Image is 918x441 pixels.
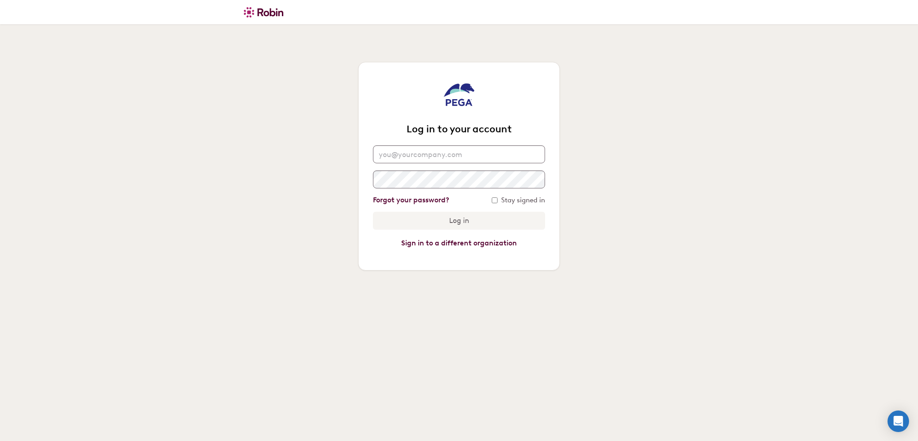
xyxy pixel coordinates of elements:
input: Stay signed in [492,197,498,203]
a: Forgot your password? [373,196,449,204]
img: Robin [244,7,283,18]
h2: Log in to your account [373,121,545,142]
span: Stay signed in [501,196,545,205]
img: Pegasystems [441,77,477,113]
a: Sign in to a different organization [401,239,517,247]
div: Open Intercom Messenger [888,410,909,432]
input: you@yourcompany.com [373,145,545,163]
